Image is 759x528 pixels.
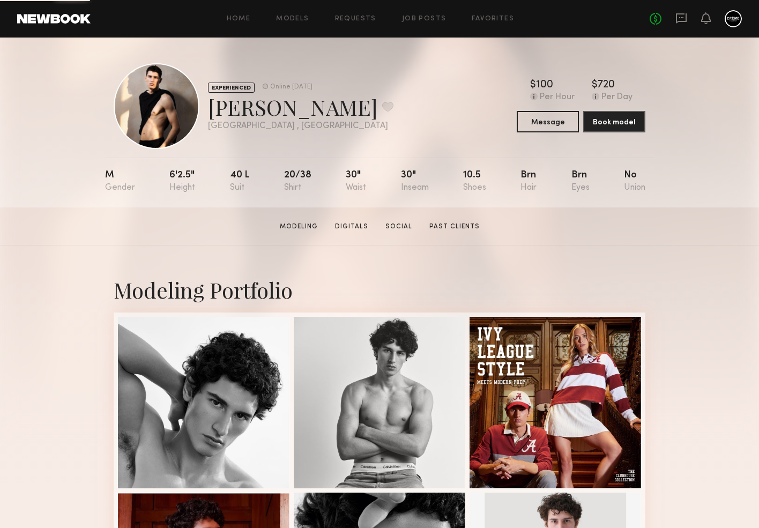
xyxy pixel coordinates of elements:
div: Per Day [601,93,632,102]
a: Requests [335,16,376,23]
div: Online [DATE] [270,84,312,91]
a: Social [381,222,416,232]
div: Brn [520,170,537,192]
div: M [105,170,135,192]
div: 30" [401,170,429,192]
a: Home [227,16,251,23]
div: Brn [571,170,590,192]
div: $ [530,80,536,91]
div: [GEOGRAPHIC_DATA] , [GEOGRAPHIC_DATA] [208,122,393,131]
a: Digitals [331,222,373,232]
div: 6'2.5" [169,170,195,192]
div: 100 [536,80,553,91]
button: Book model [583,111,645,132]
a: Job Posts [402,16,447,23]
a: Past Clients [425,222,484,232]
div: No [624,170,645,192]
div: EXPERIENCED [208,83,255,93]
div: 40 l [230,170,250,192]
div: [PERSON_NAME] [208,93,393,121]
div: Per Hour [540,93,575,102]
div: Modeling Portfolio [114,276,645,304]
div: 30" [346,170,366,192]
div: 20/38 [284,170,311,192]
button: Message [517,111,579,132]
a: Favorites [472,16,514,23]
div: 720 [598,80,615,91]
a: Models [276,16,309,23]
div: $ [592,80,598,91]
a: Modeling [276,222,322,232]
div: 10.5 [463,170,486,192]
